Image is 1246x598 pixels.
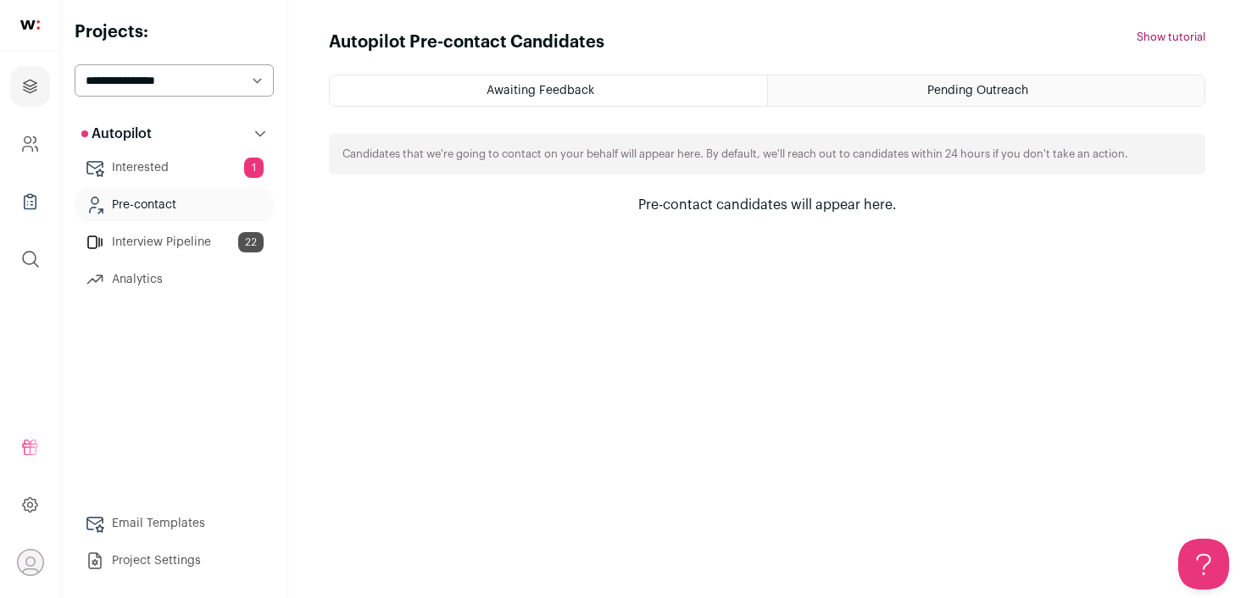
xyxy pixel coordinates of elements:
[927,85,1028,97] span: Pending Outreach
[244,158,264,178] span: 1
[75,20,274,44] h2: Projects:
[555,195,979,215] div: Pre-contact candidates will appear here.
[768,75,1204,106] a: Pending Outreach
[10,66,50,107] a: Projects
[75,225,274,259] a: Interview Pipeline22
[75,151,274,185] a: Interested1
[487,85,594,97] span: Awaiting Feedback
[238,232,264,252] span: 22
[75,507,274,540] a: Email Templates
[1137,30,1205,44] button: Show tutorial
[1178,539,1229,590] iframe: Help Scout Beacon - Open
[329,134,1205,174] div: Candidates that we're going to contact on your behalf will appear here. By default, we'll reach o...
[10,124,50,164] a: Company and ATS Settings
[329,30,604,54] h1: Autopilot Pre-contact Candidates
[75,263,274,296] a: Analytics
[75,117,274,151] button: Autopilot
[10,181,50,222] a: Company Lists
[81,124,152,144] p: Autopilot
[75,188,274,222] a: Pre-contact
[75,544,274,578] a: Project Settings
[20,20,40,30] img: wellfound-shorthand-0d5821cbd27db2630d0214b213865d53afaa358527fdda9d0ea32b1df1b89c2c.svg
[17,549,44,576] button: Open dropdown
